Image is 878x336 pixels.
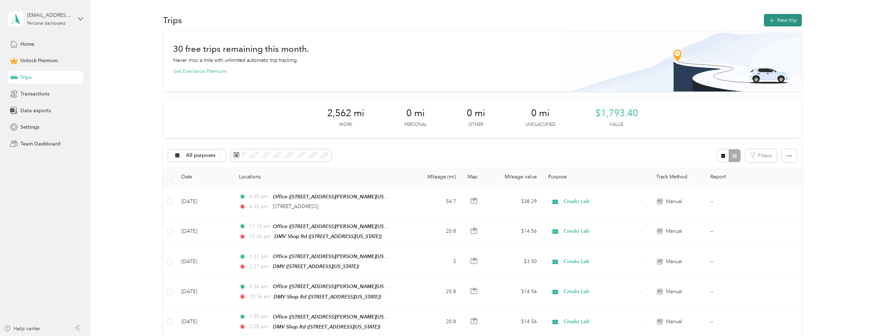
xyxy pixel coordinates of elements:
p: Value [610,122,623,128]
span: Settings [20,123,39,131]
span: Crealo Lab [564,288,637,296]
span: Team Dashboard [20,140,60,148]
span: 1:30 pm [249,313,270,321]
p: Other [469,122,483,128]
td: $3.50 [489,247,543,277]
span: Home [20,40,34,48]
p: Personal [404,122,427,128]
span: Manual [666,227,682,235]
span: Manual [666,288,682,296]
span: [STREET_ADDRESS] [273,203,318,209]
span: $1,793.40 [595,108,638,119]
td: -- [705,217,775,247]
span: 4:35 pm [249,193,270,201]
span: 0 mi [406,108,425,119]
span: Office ([STREET_ADDRESS][PERSON_NAME][US_STATE]) [273,194,402,200]
span: 12:42 pm [249,233,271,241]
td: $14.56 [489,217,543,247]
p: Work [339,122,352,128]
span: 0 mi [531,108,550,119]
td: 20.8 [411,277,462,307]
p: Unclassified [525,122,555,128]
th: Map [462,167,489,187]
span: 9:36 am [249,283,270,291]
span: 1:37 pm [249,253,270,261]
span: Data exports [20,107,51,114]
th: Mileage (mi) [411,167,462,187]
span: Crealo Lab [564,198,637,206]
h1: Trips [163,16,182,24]
img: Banner [563,31,802,92]
th: Track Method [651,167,705,187]
button: Help center [4,325,40,332]
th: Mileage value [489,167,543,187]
span: Manual [666,318,682,326]
td: -- [705,187,775,217]
th: Purpose [543,167,651,187]
span: All purposes [186,153,216,158]
td: [DATE] [176,187,234,217]
span: Manual [666,198,682,206]
span: Office ([STREET_ADDRESS][PERSON_NAME][US_STATE]) [273,314,402,320]
td: 20.8 [411,217,462,247]
span: 10:36 am [249,293,270,301]
span: Crealo Lab [564,258,637,266]
p: Never miss a mile with unlimited automatic trip tracking [173,56,297,64]
span: DMV Shop Rd ([STREET_ADDRESS][US_STATE]) [273,324,380,330]
span: Transactions [20,90,49,98]
th: Report [705,167,775,187]
span: Trips [20,74,31,81]
span: Manual [666,258,682,266]
span: DMV ([STREET_ADDRESS][US_STATE]) [273,263,359,269]
span: Crealo Lab [564,227,637,235]
span: 0 mi [467,108,485,119]
td: [DATE] [176,217,234,247]
button: Filters [745,149,777,162]
td: 5 [411,247,462,277]
button: New trip [764,14,802,26]
span: 2:37 pm [249,263,270,271]
span: Office ([STREET_ADDRESS][PERSON_NAME][US_STATE]) [273,223,402,229]
span: Office ([STREET_ADDRESS][PERSON_NAME][US_STATE]) [273,253,402,260]
span: 2:28 pm [249,323,270,331]
span: 6:35 pm [249,203,270,211]
span: 11:15 am [249,222,270,230]
span: 2,562 mi [327,108,364,119]
td: 54.7 [411,187,462,217]
span: Office ([STREET_ADDRESS][PERSON_NAME][US_STATE]) [273,283,402,290]
button: Get Everlance Premium [173,68,226,75]
td: -- [705,247,775,277]
iframe: Everlance-gr Chat Button Frame [838,296,878,336]
td: [DATE] [176,247,234,277]
h1: 30 free trips remaining this month. [173,45,309,53]
span: Crealo Lab [564,318,637,326]
td: -- [705,277,775,307]
div: Personal dashboard [27,21,65,26]
span: DMV Shop Rd ([STREET_ADDRESS][US_STATE]) [274,233,382,239]
span: Unlock Premium [20,57,58,64]
td: $38.29 [489,187,543,217]
span: DMV Shop Rd ([STREET_ADDRESS][US_STATE]) [274,294,381,300]
td: $14.56 [489,277,543,307]
th: Locations [233,167,411,187]
div: [EMAIL_ADDRESS][DOMAIN_NAME] [27,11,72,19]
th: Date [176,167,234,187]
td: [DATE] [176,277,234,307]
